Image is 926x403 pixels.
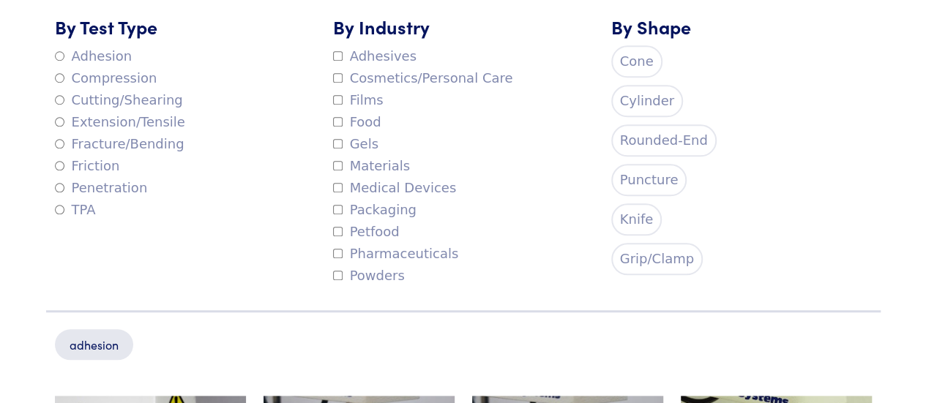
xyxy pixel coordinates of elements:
input: TPA [55,205,64,214]
label: Grip/Clamp [611,243,703,275]
input: Adhesives [333,51,343,61]
label: Powders [333,265,405,287]
input: Petfood [333,227,343,236]
input: Materials [333,161,343,170]
label: Penetration [55,177,148,199]
label: Adhesives [333,45,417,67]
label: Petfood [333,221,400,243]
input: Films [333,95,343,105]
label: Adhesion [55,45,132,67]
label: Gels [333,133,378,155]
label: Compression [55,67,157,89]
input: Extension/Tensile [55,117,64,127]
label: Food [333,111,381,133]
h5: By Shape [611,14,872,39]
input: Gels [333,139,343,148]
label: Packaging [333,199,417,221]
input: Medical Devices [333,183,343,192]
h5: By Industry [333,14,594,39]
input: Pharmaceuticals [333,249,343,258]
label: Cylinder [611,85,684,117]
label: Rounded-End [611,124,717,157]
input: Friction [55,161,64,170]
label: Friction [55,155,120,177]
input: Powders [333,271,343,280]
label: Cosmetics/Personal Care [333,67,513,89]
label: Films [333,89,384,111]
label: Extension/Tensile [55,111,185,133]
input: Food [333,117,343,127]
label: Pharmaceuticals [333,243,459,265]
label: Medical Devices [333,177,457,199]
label: Cutting/Shearing [55,89,183,111]
input: Penetration [55,183,64,192]
input: Fracture/Bending [55,139,64,148]
input: Adhesion [55,51,64,61]
label: Knife [611,203,662,236]
input: Packaging [333,205,343,214]
input: Cutting/Shearing [55,95,64,105]
label: TPA [55,199,96,221]
input: Compression [55,73,64,83]
label: Puncture [611,164,687,196]
input: Cosmetics/Personal Care [333,73,343,83]
label: Cone [611,45,662,78]
label: Materials [333,155,411,177]
label: Fracture/Bending [55,133,184,155]
p: adhesion [55,329,133,360]
h5: By Test Type [55,14,315,39]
